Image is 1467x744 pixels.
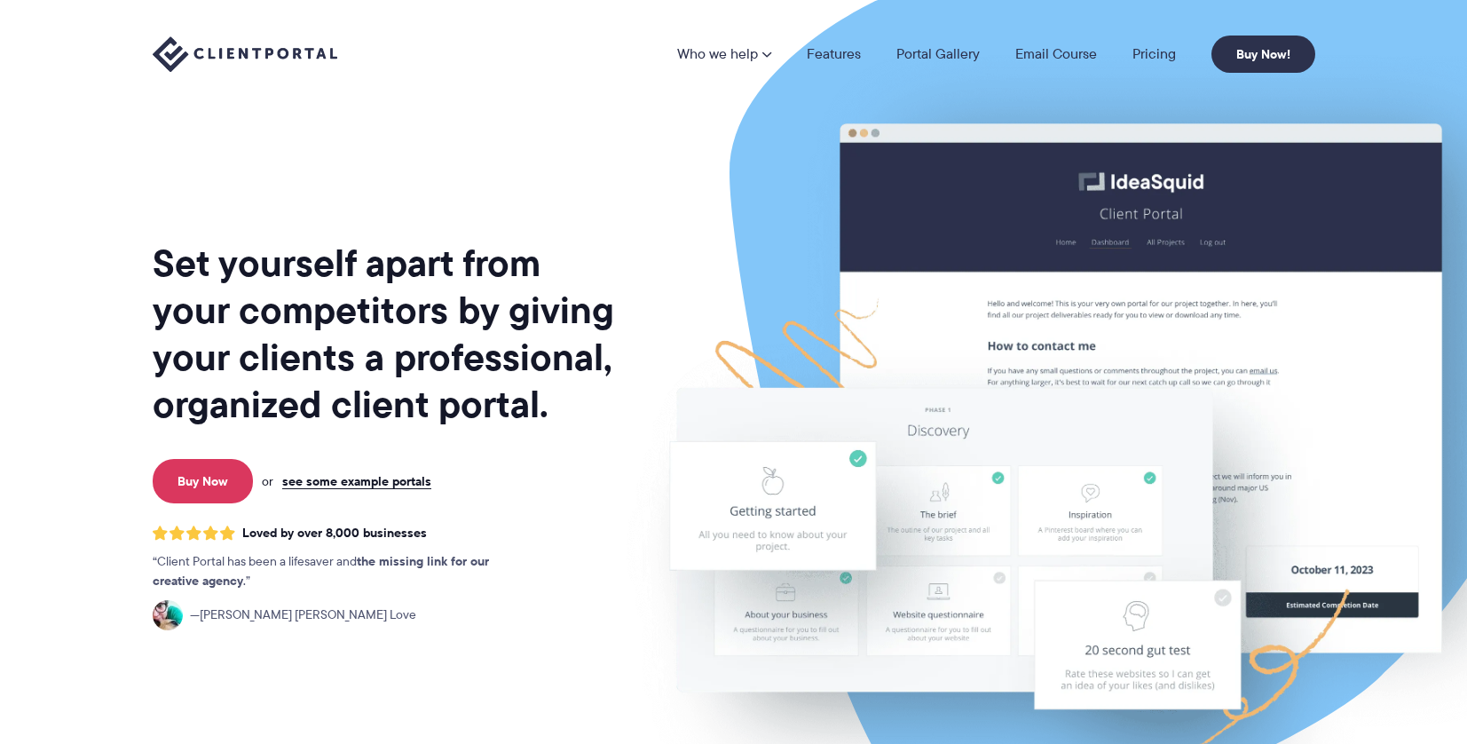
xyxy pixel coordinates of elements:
[242,526,427,541] span: Loved by over 8,000 businesses
[896,47,980,61] a: Portal Gallery
[1211,36,1315,73] a: Buy Now!
[807,47,861,61] a: Features
[282,473,431,489] a: see some example portals
[677,47,771,61] a: Who we help
[153,552,525,591] p: Client Portal has been a lifesaver and .
[190,605,416,625] span: [PERSON_NAME] [PERSON_NAME] Love
[262,473,273,489] span: or
[1132,47,1176,61] a: Pricing
[153,459,253,503] a: Buy Now
[153,551,489,590] strong: the missing link for our creative agency
[153,240,618,428] h1: Set yourself apart from your competitors by giving your clients a professional, organized client ...
[1015,47,1097,61] a: Email Course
